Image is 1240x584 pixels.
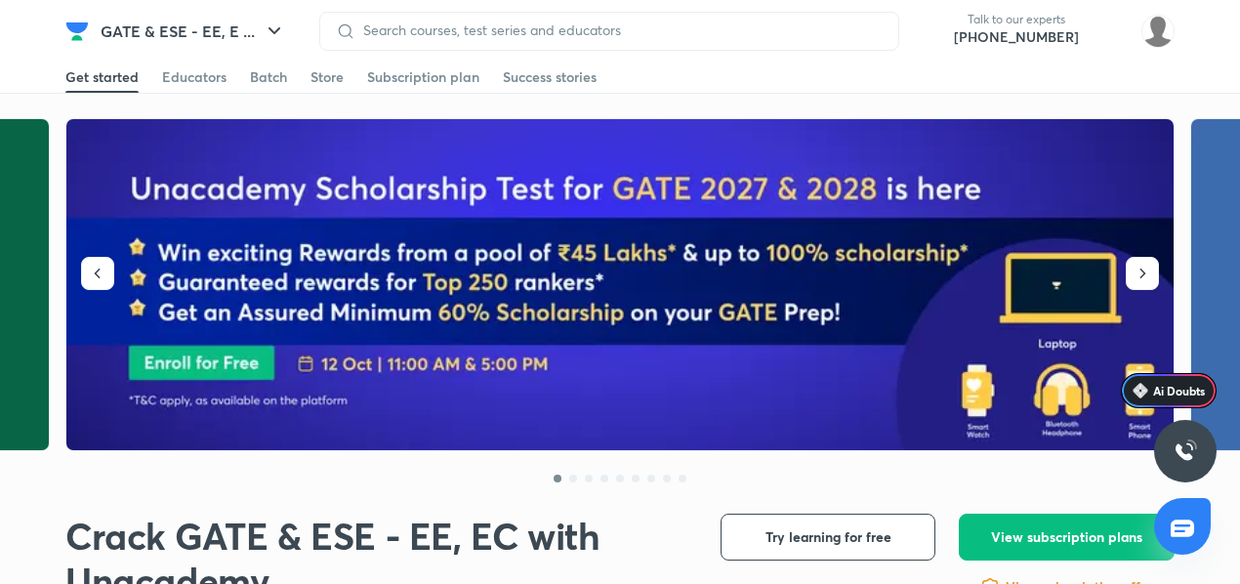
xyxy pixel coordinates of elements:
[1095,16,1126,47] img: avatar
[721,514,935,561] button: Try learning for free
[162,67,227,87] div: Educators
[1121,373,1217,408] a: Ai Doubts
[89,12,298,51] button: GATE & ESE - EE, E ...
[367,67,479,87] div: Subscription plan
[310,62,344,93] a: Store
[991,527,1142,547] span: View subscription plans
[503,67,597,87] div: Success stories
[959,514,1175,561] button: View subscription plans
[765,527,891,547] span: Try learning for free
[503,62,597,93] a: Success stories
[65,20,89,43] img: Company Logo
[250,62,287,93] a: Batch
[1153,383,1205,398] span: Ai Doubts
[1141,15,1175,48] img: Shambhavi Choubey
[954,12,1079,27] p: Talk to our experts
[355,22,883,38] input: Search courses, test series and educators
[250,67,287,87] div: Batch
[1133,383,1148,398] img: Icon
[65,67,139,87] div: Get started
[367,62,479,93] a: Subscription plan
[915,12,954,51] img: call-us
[954,27,1079,47] a: [PHONE_NUMBER]
[162,62,227,93] a: Educators
[1174,439,1197,463] img: ttu
[310,67,344,87] div: Store
[65,62,139,93] a: Get started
